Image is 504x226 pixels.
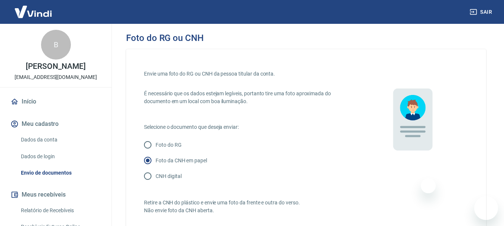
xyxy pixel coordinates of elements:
[9,187,103,203] button: Meus recebíveis
[41,30,71,60] div: B
[144,90,356,105] p: É necessário que os dados estejam legíveis, portanto tire uma foto aproximada do documento em um ...
[18,165,103,181] a: Envio de documentos
[144,199,356,214] p: Retire a CNH do plástico e envie uma foto da frente e outra do verso. Não envie foto da CNH aberta.
[18,132,103,147] a: Dados da conta
[356,67,468,179] img: 9UttyuGgyT+7LlLseZI9Bh5IL9fdlyU7YsUREGKXXh6YNWHhDkCHSobsCnUJ8bxtmpXAruDXapAwAAAAAAAAAAAAAAAAAAAAA...
[421,178,436,193] iframe: Fechar mensagem
[156,157,207,165] p: Foto da CNH em papel
[126,33,204,43] h3: Foto do RG ou CNH
[18,203,103,218] a: Relatório de Recebíveis
[9,116,103,132] button: Meu cadastro
[156,141,182,149] p: Foto do RG
[9,0,57,23] img: Vindi
[18,149,103,164] a: Dados de login
[9,93,103,110] a: Início
[26,63,85,70] p: [PERSON_NAME]
[144,70,356,78] p: Envie uma foto do RG ou CNH da pessoa titular da conta.
[468,5,495,19] button: Sair
[474,196,498,220] iframe: Botão para abrir a janela de mensagens
[15,73,97,81] p: [EMAIL_ADDRESS][DOMAIN_NAME]
[144,123,356,131] p: Selecione o documento que deseja enviar:
[156,172,181,180] p: CNH digital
